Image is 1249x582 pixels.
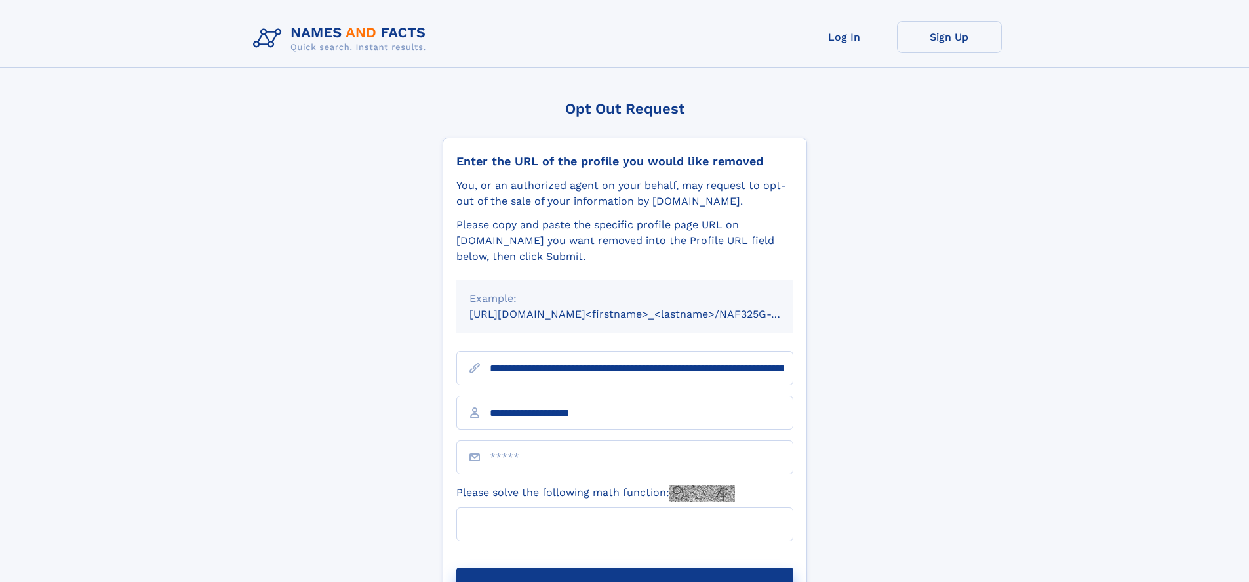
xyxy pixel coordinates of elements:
[469,308,818,320] small: [URL][DOMAIN_NAME]<firstname>_<lastname>/NAF325G-xxxxxxxx
[456,217,793,264] div: Please copy and paste the specific profile page URL on [DOMAIN_NAME] you want removed into the Pr...
[897,21,1002,53] a: Sign Up
[469,291,780,306] div: Example:
[443,100,807,117] div: Opt Out Request
[456,178,793,209] div: You, or an authorized agent on your behalf, may request to opt-out of the sale of your informatio...
[248,21,437,56] img: Logo Names and Facts
[456,154,793,169] div: Enter the URL of the profile you would like removed
[456,485,735,502] label: Please solve the following math function:
[792,21,897,53] a: Log In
